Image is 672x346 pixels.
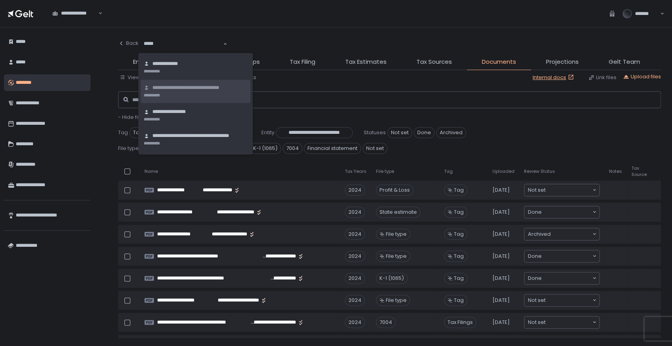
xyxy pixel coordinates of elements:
input: Search for option [542,252,592,260]
span: File type [386,297,407,304]
span: Done [528,252,542,260]
div: Search for option [524,316,599,328]
button: Back [118,35,139,51]
span: Review Status [524,168,555,174]
input: Search for option [52,17,98,25]
div: Search for option [524,294,599,306]
span: Tag [454,209,464,216]
div: 2024 [345,251,365,262]
div: 2024 [345,229,365,240]
span: File type [118,145,139,152]
span: Financial statement [304,143,361,154]
span: [DATE] [492,187,510,194]
span: Statuses [364,129,386,136]
span: Tax Years [345,168,367,174]
span: Name [144,168,158,174]
span: 7004 [283,143,302,154]
span: File type [386,231,407,238]
span: Notes [609,168,622,174]
span: Tag [444,168,453,174]
input: Search for option [546,296,592,304]
span: K-1 (1065) [250,143,281,154]
span: Tag [118,129,128,136]
div: 2024 [345,207,365,218]
a: Internal docs [533,74,576,81]
span: Tax Sources [417,57,452,67]
div: Search for option [47,6,102,22]
span: Entity [261,129,274,136]
span: Tax Filing [290,57,315,67]
span: Tax Estimates [345,57,387,67]
div: 2024 [345,295,365,306]
span: Done [528,208,542,216]
span: [DATE] [492,319,510,326]
div: Search for option [524,184,599,196]
div: Search for option [524,250,599,262]
div: State estimate [376,207,420,218]
span: Gelt Team [609,57,640,67]
div: 7004 [376,317,396,328]
span: File type [386,253,407,260]
span: Archived [528,230,551,238]
span: Not set [387,127,412,138]
div: Profit & Loss [376,185,413,196]
span: [DATE] [492,297,510,304]
div: Search for option [524,272,599,284]
input: Search for option [551,230,592,238]
div: 2024 [345,185,365,196]
span: - Hide filters [118,113,149,121]
div: Search for option [139,35,227,52]
span: Entity [133,57,149,67]
span: Tag [454,253,464,260]
span: Not set [528,186,546,194]
input: Search for option [546,186,592,194]
span: Tax Filings [444,317,476,328]
input: Search for option [546,318,592,326]
span: Tax Documents [130,127,176,138]
span: Archived [436,127,466,138]
span: Projections [546,57,579,67]
button: Upload files [623,73,661,80]
input: Search for option [144,40,222,48]
div: 2024 [345,317,365,328]
span: Done [414,127,435,138]
button: Link files [588,74,616,81]
span: Tag [454,231,464,238]
button: - Hide filters [118,114,149,121]
span: Documents [482,57,516,67]
div: K-1 (1065) [376,273,407,284]
span: [DATE] [492,209,510,216]
span: Tag [454,297,464,304]
span: Tag [454,275,464,282]
input: Search for option [542,274,592,282]
span: Not set [528,296,546,304]
input: Search for option [542,208,592,216]
div: Search for option [524,206,599,218]
span: Uploaded [492,168,515,174]
span: Not set [528,318,546,326]
span: Tax Source [631,165,647,177]
div: Back [118,40,139,47]
button: View by: Tax years [120,74,174,81]
span: [DATE] [492,253,510,260]
span: File type [376,168,394,174]
span: Tag [454,187,464,194]
div: Search for option [524,228,599,240]
span: Not set [363,143,387,154]
div: 2024 [345,273,365,284]
span: [DATE] [492,275,510,282]
span: [DATE] [492,231,510,238]
span: Done [528,274,542,282]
